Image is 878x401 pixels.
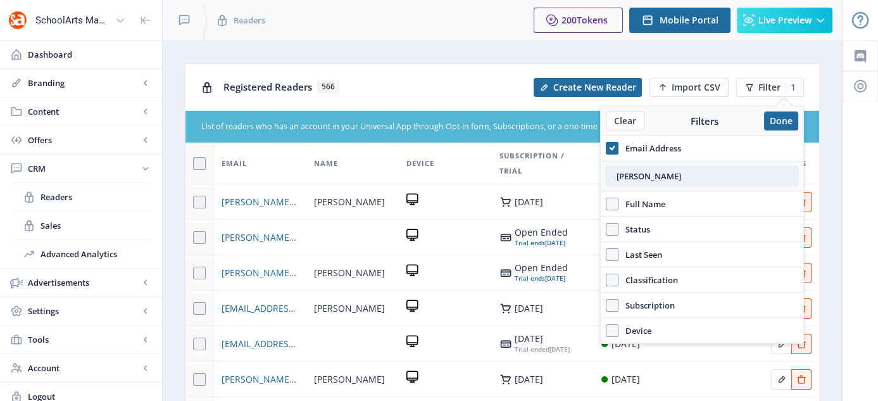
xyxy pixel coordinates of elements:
[201,121,728,133] div: List of readers who has an account in your Universal App through Opt-in form, Subscriptions, or a...
[222,194,299,210] a: [PERSON_NAME][EMAIL_ADDRESS][DOMAIN_NAME]
[526,78,642,97] a: New page
[222,156,247,171] span: Email
[28,77,139,89] span: Branding
[515,238,545,247] span: Trial ends
[515,344,570,354] div: [DATE]
[222,265,299,281] a: [PERSON_NAME][EMAIL_ADDRESS][PERSON_NAME][DOMAIN_NAME]
[222,336,299,352] a: [EMAIL_ADDRESS][DOMAIN_NAME]
[611,372,640,387] div: [DATE]
[28,276,139,289] span: Advertisements
[515,303,543,314] div: [DATE]
[8,10,28,30] img: properties.app_icon.png
[660,15,718,25] span: Mobile Portal
[515,227,568,238] div: Open Ended
[577,14,608,26] span: Tokens
[223,80,312,93] span: Registered Readers
[314,372,385,387] span: [PERSON_NAME]
[222,230,299,245] a: [PERSON_NAME][EMAIL_ADDRESS][DOMAIN_NAME]
[41,248,149,260] span: Advanced Analytics
[786,82,796,92] div: 1
[28,362,139,374] span: Account
[758,82,781,92] span: Filter
[13,212,149,239] a: Sales
[515,273,568,283] div: [DATE]
[317,80,339,93] span: 566
[642,78,729,97] a: New page
[771,372,791,384] a: Edit page
[41,191,149,203] span: Readers
[515,197,543,207] div: [DATE]
[618,222,650,237] span: Status
[28,305,139,317] span: Settings
[553,82,636,92] span: Create New Reader
[618,141,681,156] span: Email Address
[644,115,764,127] div: Filters
[314,194,385,210] span: [PERSON_NAME]
[515,263,568,273] div: Open Ended
[515,374,543,385] div: [DATE]
[618,272,678,288] span: Classification
[618,323,651,338] span: Device
[764,111,798,130] button: Done
[222,301,299,316] a: [EMAIL_ADDRESS][DOMAIN_NAME]
[771,336,791,348] a: Edit page
[13,183,149,211] a: Readers
[534,8,623,33] button: 200Tokens
[515,345,549,353] span: Trial ended
[28,333,139,346] span: Tools
[234,14,265,27] span: Readers
[737,8,832,33] button: Live Preview
[515,334,570,344] div: [DATE]
[736,78,804,97] button: Filter1
[28,48,152,61] span: Dashboard
[618,247,662,262] span: Last Seen
[314,301,385,316] span: [PERSON_NAME]
[618,196,665,212] span: Full Name
[222,372,299,387] a: [PERSON_NAME][EMAIL_ADDRESS][PERSON_NAME][DOMAIN_NAME]
[499,148,586,179] span: Subscription / Trial
[314,156,338,171] span: Name
[534,78,642,97] button: Create New Reader
[606,111,644,130] button: Clear
[515,238,568,248] div: [DATE]
[515,274,545,283] span: Trial ends
[672,82,720,92] span: Import CSV
[758,15,812,25] span: Live Preview
[13,240,149,268] a: Advanced Analytics
[629,8,731,33] button: Mobile Portal
[649,78,729,97] button: Import CSV
[314,265,385,281] span: [PERSON_NAME]
[618,298,675,313] span: Subscription
[28,162,139,175] span: CRM
[791,336,812,348] a: Edit page
[35,6,110,34] div: SchoolArts Magazine
[406,156,434,171] span: Device
[28,105,139,118] span: Content
[41,219,149,232] span: Sales
[791,372,812,384] a: Edit page
[28,134,139,146] span: Offers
